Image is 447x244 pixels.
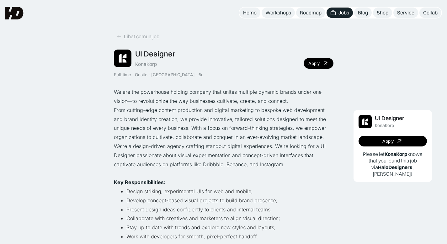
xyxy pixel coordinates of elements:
strong: Key Responsibilities: [114,179,165,185]
p: We’re a design-driven agency crafting standout digital experiences. We’re looking for a UI Design... [114,142,333,169]
div: Full-time [114,72,131,77]
div: Jobs [338,9,349,16]
b: HaloDesigners [378,164,412,170]
a: Shop [373,8,392,18]
div: Blog [358,9,368,16]
li: Develop concept-based visual projects to build brand presence; [126,196,333,205]
img: Job Image [359,115,372,128]
p: We are the powerhouse holding company that unites multiple dynamic brands under one vision—to rev... [114,88,333,106]
li: Work with developers for smooth, pixel-perfect handoff. [126,232,333,241]
a: Collab [419,8,441,18]
div: UI Designer [375,115,404,122]
div: Apply [382,139,394,144]
div: Lihat semua job [124,33,159,40]
p: From cutting-edge content production and digital marketing to bespoke web development and brand i... [114,106,333,142]
div: Shop [377,9,388,16]
a: Blog [354,8,372,18]
p: Please let knows that you found this job via , [PERSON_NAME]! [359,151,427,177]
li: Design striking, experimental UIs for web and mobile; [126,187,333,196]
a: Workshops [262,8,295,18]
div: KonaKorp [135,61,157,67]
div: KonaKorp [375,123,394,128]
a: Apply [359,136,427,146]
a: Home [239,8,260,18]
a: Service [393,8,418,18]
div: · [195,72,198,77]
li: Collaborate with creatives and marketers to align visual direction; [126,214,333,223]
div: Service [397,9,414,16]
a: Jobs [327,8,353,18]
div: Apply [308,61,320,66]
img: Job Image [114,50,131,67]
a: Lihat semua job [114,31,162,42]
div: · [132,72,134,77]
p: ‍ [114,169,333,178]
b: KonaKorp [385,151,407,157]
div: Home [243,9,257,16]
div: Onsite [135,72,147,77]
a: Apply [304,58,333,69]
div: Workshops [265,9,291,16]
li: Present design ideas confidently to clients and internal teams; [126,205,333,214]
div: Roadmap [300,9,322,16]
li: Stay up to date with trends and explore new styles and layouts; [126,223,333,232]
div: · [148,72,151,77]
div: [GEOGRAPHIC_DATA] [151,72,195,77]
div: UI Designer [135,49,175,58]
div: 6d [199,72,204,77]
a: Roadmap [296,8,325,18]
div: Collab [423,9,438,16]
